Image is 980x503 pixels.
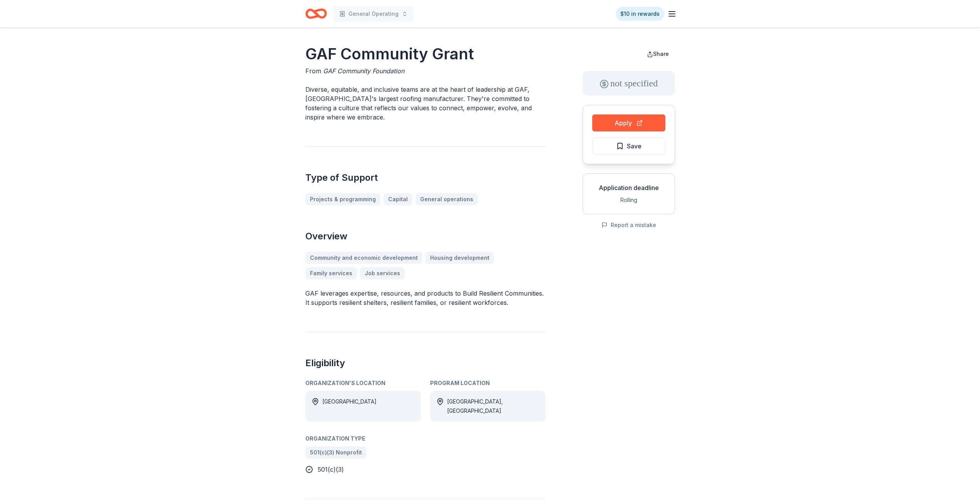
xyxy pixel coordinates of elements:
span: GAF Community Foundation [323,67,404,75]
div: not specified [583,71,675,96]
button: Share [641,46,675,62]
h2: Type of Support [305,172,546,184]
div: Application deadline [589,183,668,192]
a: $10 in rewards [616,7,664,21]
span: 501(c)(3) Nonprofit [310,448,362,457]
a: Capital [384,193,412,205]
button: General Operating [333,6,414,22]
button: Apply [592,114,665,131]
a: Home [305,5,327,23]
a: Projects & programming [305,193,380,205]
div: Program Location [430,379,546,388]
h2: Eligibility [305,357,546,369]
span: General Operating [348,9,399,19]
h1: GAF Community Grant [305,43,546,65]
a: 501(c)(3) Nonprofit [305,446,367,459]
div: [GEOGRAPHIC_DATA], [GEOGRAPHIC_DATA] [447,397,539,416]
button: Save [592,138,665,155]
button: Report a mistake [601,220,656,230]
span: Share [653,50,669,57]
h2: Overview [305,230,546,242]
div: From [305,66,546,76]
a: General operations [415,193,478,205]
p: GAF leverages expertise, resources, and products to Build Resilient Communities. It supports resi... [305,289,546,307]
div: [GEOGRAPHIC_DATA] [322,397,377,416]
span: 501(c)(3) [318,466,344,473]
div: Organization's Location [305,379,421,388]
div: Rolling [589,195,668,205]
p: Diverse, equitable, and inclusive teams are at the heart of leadership at GAF, [GEOGRAPHIC_DATA]'... [305,85,546,122]
div: Organization Type [305,434,546,443]
span: Save [627,141,642,151]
